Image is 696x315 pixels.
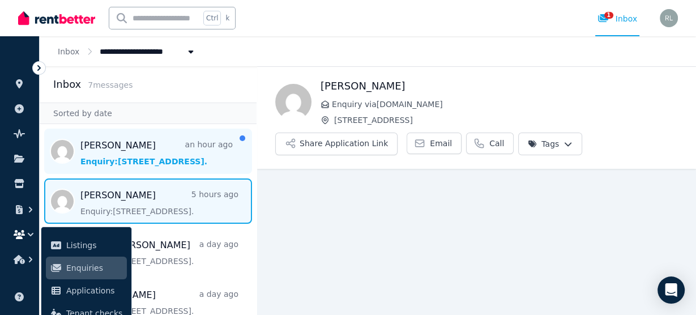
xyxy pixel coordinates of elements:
a: Electra [PERSON_NAME]a day agoEnquiry:[STREET_ADDRESS]. [80,239,238,267]
span: [STREET_ADDRESS] [334,114,678,126]
div: Inbox [597,13,637,24]
span: Email [430,138,452,149]
span: Ctrl [203,11,221,25]
a: Enquiries [46,257,127,279]
img: Revital Lurie [660,9,678,27]
span: k [225,14,229,23]
h1: [PERSON_NAME] [321,78,678,94]
span: Applications [66,284,122,297]
a: Email [407,133,462,154]
img: Marlaina Young [275,84,311,120]
button: Share Application Link [275,133,398,155]
a: Applications [46,279,127,302]
span: 1 [604,12,613,19]
span: Call [489,138,504,149]
a: Listings [46,234,127,257]
div: Sorted by date [40,103,257,124]
span: Enquiries [66,261,122,275]
span: Tags [528,138,559,150]
button: Tags [518,133,582,155]
h2: Inbox [53,76,81,92]
a: [PERSON_NAME]an hour agoEnquiry:[STREET_ADDRESS]. [80,139,233,167]
nav: Breadcrumb [40,36,215,66]
span: Enquiry via [DOMAIN_NAME] [332,99,678,110]
span: Listings [66,239,122,252]
a: [PERSON_NAME]5 hours agoEnquiry:[STREET_ADDRESS]. [80,189,238,217]
a: Inbox [58,47,79,56]
img: RentBetter [18,10,95,27]
a: Call [466,133,514,154]
div: Open Intercom Messenger [657,276,685,304]
span: 7 message s [88,80,133,90]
